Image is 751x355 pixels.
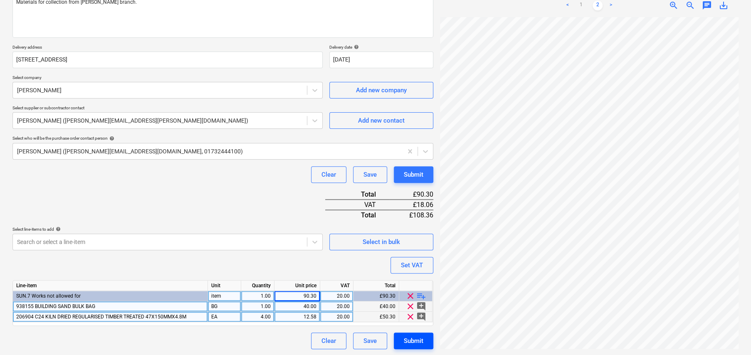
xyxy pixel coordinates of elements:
[356,85,407,96] div: Add new company
[12,44,323,52] p: Delivery address
[416,291,426,301] span: playlist_add
[353,312,399,322] div: £50.30
[16,314,186,320] span: 206904 C24 KILN DRIED REGULARISED TIMBER TREATED 47X150MMX4.8M
[394,333,433,349] button: Submit
[241,281,274,291] div: Quantity
[394,166,433,183] button: Submit
[702,0,712,10] span: chat
[278,291,316,301] div: 90.30
[390,257,433,274] button: Set VAT
[54,227,61,232] span: help
[389,200,433,210] div: £18.06
[416,301,426,311] span: add_comment
[669,0,679,10] span: zoom_in
[353,333,387,349] button: Save
[353,166,387,183] button: Save
[353,281,399,291] div: Total
[320,281,353,291] div: VAT
[13,281,208,291] div: Line-item
[329,52,433,68] input: Delivery date not specified
[353,291,399,301] div: £90.30
[405,312,415,322] span: clear
[325,190,389,200] div: Total
[12,75,323,82] p: Select company
[563,0,573,10] a: Previous page
[321,335,336,346] div: Clear
[719,0,729,10] span: save_alt
[576,0,586,10] a: Page 1
[16,303,95,309] span: 938155 BUILDING SAND BULK BAG
[363,169,377,180] div: Save
[274,281,320,291] div: Unit price
[311,166,346,183] button: Clear
[311,333,346,349] button: Clear
[363,335,377,346] div: Save
[593,0,603,10] a: Page 2 is your current page
[16,293,81,299] span: SUN.7 Works not allowed for
[324,301,350,312] div: 20.00
[329,112,433,129] button: Add new contact
[709,315,751,355] iframe: Chat Widget
[278,301,316,312] div: 40.00
[324,312,350,322] div: 20.00
[352,44,359,49] span: help
[324,291,350,301] div: 20.00
[353,301,399,312] div: £40.00
[404,335,423,346] div: Submit
[405,301,415,311] span: clear
[325,210,389,220] div: Total
[329,82,433,99] button: Add new company
[404,169,423,180] div: Submit
[363,237,400,247] div: Select in bulk
[329,234,433,250] button: Select in bulk
[208,312,241,322] div: EA
[208,281,241,291] div: Unit
[108,136,114,141] span: help
[245,301,271,312] div: 1.00
[12,105,323,112] p: Select supplier or subcontractor contact
[245,291,271,301] div: 1.00
[245,312,271,322] div: 4.00
[325,200,389,210] div: VAT
[12,227,323,232] div: Select line-items to add
[389,210,433,220] div: £108.36
[321,169,336,180] div: Clear
[278,312,316,322] div: 12.58
[405,291,415,301] span: clear
[12,52,323,68] input: Delivery address
[208,291,241,301] div: item
[208,301,241,312] div: BG
[12,136,433,141] div: Select who will be the purchase order contact person
[358,115,405,126] div: Add new contact
[401,260,423,271] div: Set VAT
[389,190,433,200] div: £90.30
[685,0,695,10] span: zoom_out
[329,44,433,50] div: Delivery date
[606,0,616,10] a: Next page
[416,312,426,322] span: add_comment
